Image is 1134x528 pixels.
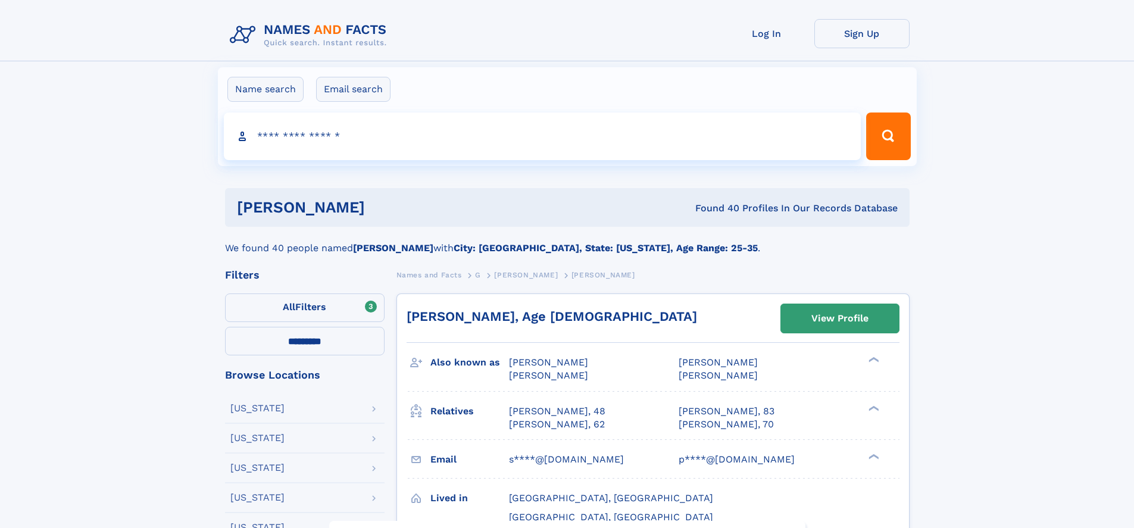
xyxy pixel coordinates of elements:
[283,301,295,313] span: All
[225,293,385,322] label: Filters
[316,77,391,102] label: Email search
[866,404,880,412] div: ❯
[430,449,509,470] h3: Email
[494,271,558,279] span: [PERSON_NAME]
[430,401,509,421] h3: Relatives
[866,356,880,364] div: ❯
[225,370,385,380] div: Browse Locations
[814,19,910,48] a: Sign Up
[719,19,814,48] a: Log In
[227,77,304,102] label: Name search
[230,463,285,473] div: [US_STATE]
[430,488,509,508] h3: Lived in
[509,492,713,504] span: [GEOGRAPHIC_DATA], [GEOGRAPHIC_DATA]
[224,113,861,160] input: search input
[679,418,774,431] a: [PERSON_NAME], 70
[230,404,285,413] div: [US_STATE]
[494,267,558,282] a: [PERSON_NAME]
[225,227,910,255] div: We found 40 people named with .
[396,267,462,282] a: Names and Facts
[530,202,898,215] div: Found 40 Profiles In Our Records Database
[571,271,635,279] span: [PERSON_NAME]
[679,357,758,368] span: [PERSON_NAME]
[509,357,588,368] span: [PERSON_NAME]
[407,309,697,324] a: [PERSON_NAME], Age [DEMOGRAPHIC_DATA]
[237,200,530,215] h1: [PERSON_NAME]
[509,418,605,431] a: [PERSON_NAME], 62
[230,493,285,502] div: [US_STATE]
[225,19,396,51] img: Logo Names and Facts
[353,242,433,254] b: [PERSON_NAME]
[230,433,285,443] div: [US_STATE]
[781,304,899,333] a: View Profile
[454,242,758,254] b: City: [GEOGRAPHIC_DATA], State: [US_STATE], Age Range: 25-35
[866,113,910,160] button: Search Button
[430,352,509,373] h3: Also known as
[509,405,605,418] a: [PERSON_NAME], 48
[679,405,774,418] a: [PERSON_NAME], 83
[475,267,481,282] a: G
[509,511,713,523] span: [GEOGRAPHIC_DATA], [GEOGRAPHIC_DATA]
[509,370,588,381] span: [PERSON_NAME]
[866,452,880,460] div: ❯
[679,370,758,381] span: [PERSON_NAME]
[475,271,481,279] span: G
[811,305,869,332] div: View Profile
[225,270,385,280] div: Filters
